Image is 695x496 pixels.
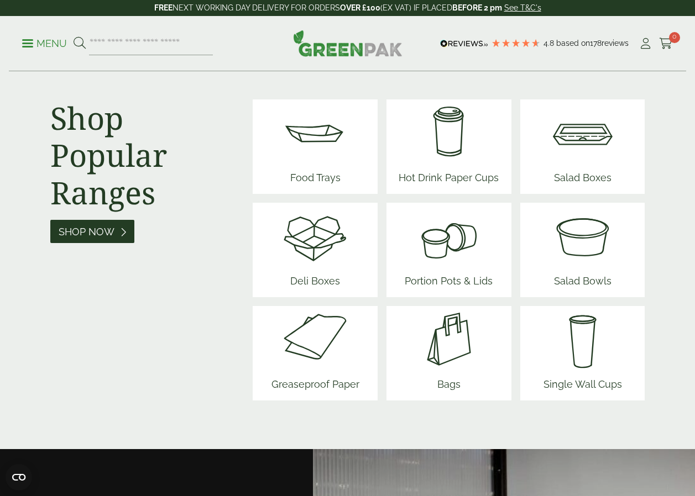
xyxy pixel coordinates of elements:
a: Shop Now [50,220,134,244]
span: Salad Boxes [550,166,616,194]
span: Based on [556,39,590,48]
a: Single Wall Cups [539,306,626,400]
img: Paper_carriers.svg [416,306,482,372]
img: Greaseproof_paper.svg [267,306,364,372]
span: Hot Drink Paper Cups [394,166,503,194]
a: Menu [22,37,67,48]
a: Bags [416,306,482,400]
img: SoupNsalad_bowls.svg [550,203,616,269]
a: Deli Boxes [282,203,348,297]
span: Greaseproof Paper [267,372,364,400]
span: Bags [416,372,482,400]
span: 0 [669,32,680,43]
strong: BEFORE 2 pm [452,3,502,12]
span: Salad Bowls [550,269,616,297]
strong: FREE [154,3,173,12]
span: reviews [602,39,629,48]
span: Single Wall Cups [539,372,626,400]
span: Portion Pots & Lids [400,269,497,297]
a: Hot Drink Paper Cups [394,99,503,194]
p: Menu [22,37,67,50]
button: Open CMP widget [6,464,32,490]
img: HotDrink_paperCup.svg [394,99,503,166]
i: Cart [659,38,673,49]
a: Salad Boxes [550,99,616,194]
span: Deli Boxes [282,269,348,297]
span: Food Trays [282,166,348,194]
img: Deli_box.svg [282,203,348,269]
a: Food Trays [282,99,348,194]
span: 4.8 [544,39,556,48]
strong: OVER £100 [340,3,380,12]
div: 4.78 Stars [491,38,541,48]
span: Shop Now [59,226,114,238]
img: Salad_box.svg [550,99,616,166]
span: 178 [590,39,602,48]
h2: Shop Popular Ranges [50,99,240,211]
img: GreenPak Supplies [293,30,403,56]
img: REVIEWS.io [440,40,488,48]
a: Portion Pots & Lids [400,203,497,297]
a: See T&C's [504,3,541,12]
img: plain-soda-cup.svg [539,306,626,372]
img: Food_tray.svg [282,99,348,166]
i: My Account [639,38,652,49]
a: Salad Bowls [550,203,616,297]
img: PortionPots.svg [400,203,497,269]
a: Greaseproof Paper [267,306,364,400]
a: 0 [659,35,673,52]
